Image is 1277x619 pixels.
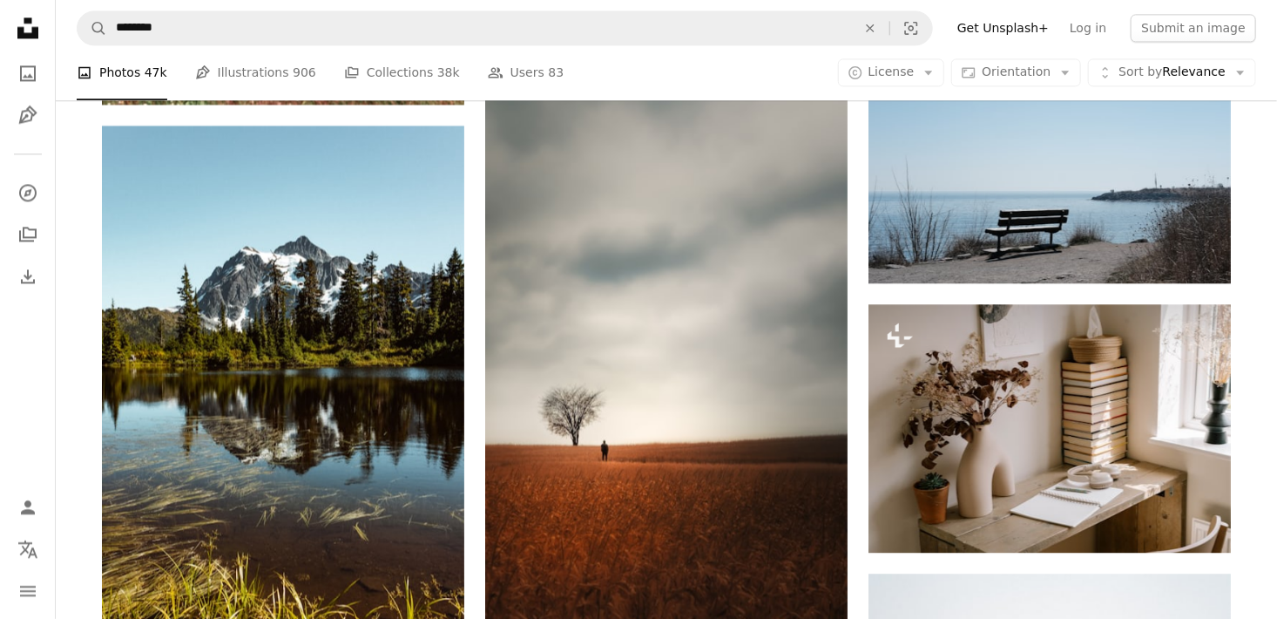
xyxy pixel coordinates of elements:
[488,45,564,101] a: Users 83
[10,175,45,210] a: Explore
[1059,14,1117,42] a: Log in
[868,42,1231,283] img: a wooden bench sitting on top of a sandy beach
[10,98,45,133] a: Illustrations
[1088,59,1256,87] button: Sort byRelevance
[982,65,1051,79] span: Orientation
[951,59,1081,87] button: Orientation
[10,56,45,91] a: Photos
[851,11,889,44] button: Clear
[77,10,933,45] form: Find visuals sitewide
[868,65,915,79] span: License
[1118,65,1226,82] span: Relevance
[195,45,316,101] a: Illustrations 906
[10,532,45,567] button: Language
[437,64,460,83] span: 38k
[10,490,45,525] a: Log in / Sign up
[548,64,564,83] span: 83
[10,10,45,49] a: Home — Unsplash
[10,574,45,609] button: Menu
[102,390,464,405] a: green trees near lake and snow covered mountain during daytime
[1131,14,1256,42] button: Submit an image
[485,345,848,361] a: person standing on brown field under gray clouds
[868,154,1231,170] a: a wooden bench sitting on top of a sandy beach
[868,304,1231,553] img: A wooden desk with a vase of flowers on top of it
[1118,65,1162,79] span: Sort by
[947,14,1059,42] a: Get Unsplash+
[868,420,1231,436] a: A wooden desk with a vase of flowers on top of it
[838,59,945,87] button: License
[293,64,316,83] span: 906
[344,45,460,101] a: Collections 38k
[10,217,45,252] a: Collections
[890,11,932,44] button: Visual search
[78,11,107,44] button: Search Unsplash
[10,259,45,294] a: Download History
